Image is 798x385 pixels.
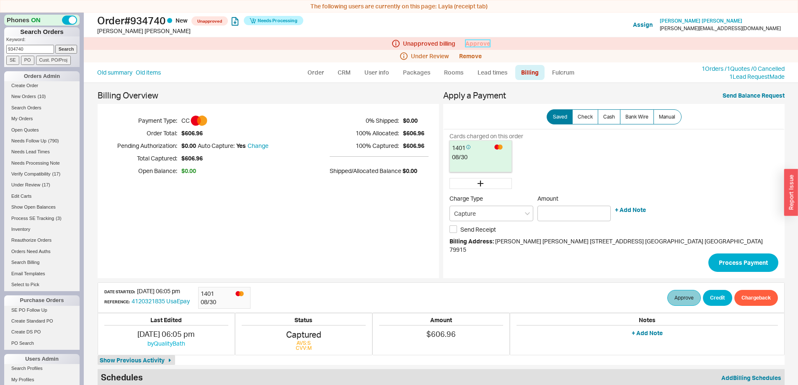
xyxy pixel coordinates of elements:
[723,91,785,100] button: Send Balance Request
[4,147,80,156] a: Needs Lead Times
[137,287,180,295] span: [DATE] 06:05 pm
[515,65,545,80] a: Billing
[4,27,80,36] h1: Search Orders
[97,68,132,77] a: Old summary
[525,212,530,215] svg: open menu
[397,65,436,80] a: Packages
[403,40,455,47] span: Unapproved billing
[403,142,424,150] span: $606.96
[546,65,581,80] a: Fulcrum
[4,81,80,90] a: Create Order
[632,329,663,337] button: + Add Note
[11,94,36,99] span: New Orders
[11,182,40,187] span: Under Review
[4,269,80,278] a: Email Templates
[660,18,742,24] a: [PERSON_NAME] [PERSON_NAME]
[660,26,781,31] div: [PERSON_NAME][EMAIL_ADDRESS][DOMAIN_NAME]
[4,317,80,326] a: Create Standard PO
[517,317,778,326] h5: Notes
[4,203,80,212] a: Show Open Balances
[38,94,46,99] span: ( 10 )
[181,112,207,129] span: CC
[4,114,80,123] a: My Orders
[449,206,533,221] input: Select...
[4,295,80,305] div: Purchase Orders
[52,171,61,176] span: ( 17 )
[4,137,80,145] a: Needs Follow Up(790)
[248,142,269,150] a: Change
[4,192,80,201] a: Edit Carts
[48,138,59,143] span: ( 790 )
[242,341,366,346] div: AVS: S
[659,114,675,120] span: Manual
[181,154,269,163] span: $606.96
[332,65,356,80] a: CRM
[603,114,615,120] span: Cash
[97,27,401,35] div: [PERSON_NAME] [PERSON_NAME]
[181,167,196,175] span: $0.00
[330,127,399,140] h5: 100 % Allocated:
[708,253,778,272] button: Process Payment
[734,290,778,306] button: Chargeback
[703,290,732,306] button: Credit
[104,289,135,294] h6: Date Started:
[449,238,494,245] span: Billing Address:
[242,346,366,351] div: CVV: M
[6,36,80,45] p: Keyword:
[101,373,143,382] h2: Schedules
[4,170,80,178] a: Verify Compatibility(17)
[443,91,785,104] h3: Apply a Payment
[721,374,781,382] button: AddBilling Schedules
[4,236,80,245] a: Reauthorize Orders
[201,298,231,306] div: 08 / 30
[553,114,567,120] span: Saved
[719,258,768,268] span: Process Payment
[21,56,34,65] input: PO
[379,317,503,326] h5: Amount
[55,45,77,54] input: Search
[108,114,177,127] h5: Payment Type:
[449,225,457,233] input: Send Receipt
[426,329,456,338] span: $606.96
[104,317,228,326] h5: Last Edited
[4,339,80,348] a: PO Search
[741,293,771,303] span: Chargeback
[201,289,231,298] div: 1401
[537,195,611,202] span: Amount
[702,65,785,72] a: 1Orders /1Quotes /0 Cancelled
[97,15,401,27] h1: Order # 934740
[6,56,19,65] input: SE
[132,297,190,305] a: 4120321835 UsaEpay
[667,290,701,306] button: Approve
[449,195,483,202] span: Charge Type
[4,103,80,112] a: Search Orders
[244,16,303,25] button: Needs Processing
[633,21,653,29] button: Assign
[4,126,80,134] a: Open Quotes
[98,91,439,104] h3: Billing Overview
[4,15,80,26] div: Phones
[236,142,246,150] div: Yes
[11,138,46,143] span: Needs Follow Up
[108,152,177,165] h5: Total Captured:
[11,216,54,221] span: Process SE Tracking
[449,237,778,253] div: [PERSON_NAME] [PERSON_NAME] [STREET_ADDRESS] [GEOGRAPHIC_DATA] [GEOGRAPHIC_DATA] 79915
[104,329,228,339] div: [DATE] 06:05 pm
[108,140,177,152] h5: Pending Authorization:
[4,364,80,373] a: Search Profiles
[198,142,235,150] div: Auto Capture:
[4,159,80,168] a: Needs Processing Note
[4,354,80,364] div: Users Admin
[403,167,417,174] span: $0.00
[4,258,80,267] a: Search Billing
[4,280,80,289] a: Select to Pick
[31,16,41,24] span: ON
[403,116,424,125] span: $0.00
[11,160,60,165] span: Needs Processing Note
[181,129,269,137] span: $606.96
[330,165,401,177] h5: Shipped/Allocated Balance
[136,68,161,77] a: Old items
[4,181,80,189] a: Under Review(17)
[108,165,177,177] h5: Open Balance:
